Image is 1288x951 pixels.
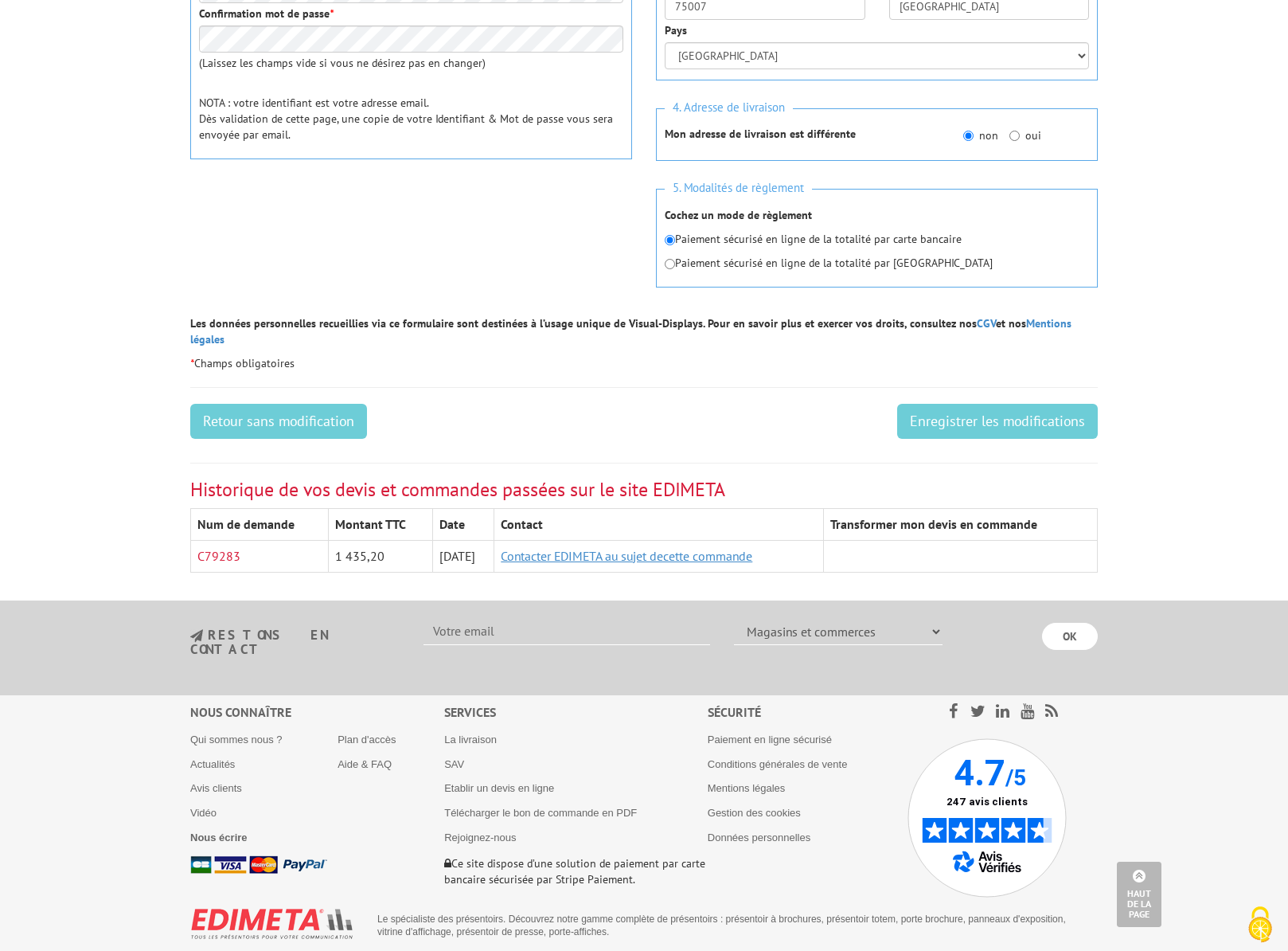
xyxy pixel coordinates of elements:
[190,703,444,722] div: Nous connaître
[190,629,203,643] img: newsletter.jpg
[444,758,464,770] a: SAV
[199,6,334,22] label: Confirmation mot de passe
[1042,623,1098,650] input: OK
[190,316,1071,346] strong: Les données personnelles recueillies via ce formulaire sont destinées à l’usage unique de Visual-...
[328,540,433,572] td: 1 435,20
[199,55,623,71] p: (Laissez les champs vide si vous ne désirez pas en changer)
[708,832,810,843] a: Données personnelles
[1117,862,1161,927] a: Haut de la page
[1009,127,1041,143] label: oui
[328,509,433,541] th: Montant TTC
[197,548,240,564] a: C79283
[338,758,392,770] a: Aide & FAQ
[977,316,996,331] a: CGV
[665,178,812,199] span: 5. Modalités de règlement
[190,479,1098,500] h3: Historique de vos devis et commandes passées sur le site EDIMETA
[1240,905,1280,945] img: Cookies (fenêtre modale)
[190,316,1071,346] a: Mentions légales
[444,832,516,843] a: Rejoignez-nous
[708,782,786,794] a: Mentions légales
[963,131,974,141] input: non
[190,832,248,843] a: Nous écrire
[494,509,824,541] th: Contact
[897,404,1098,439] input: Enregistrer les modifications
[433,509,494,541] th: Date
[190,187,432,249] iframe: reCAPTCHA
[665,208,812,222] strong: Cochez un mode de règlement
[907,738,1067,898] img: Avis Vérifiés - 4.7 sur 5 - 247 avis clients
[1232,898,1288,951] button: Cookies (fenêtre modale)
[190,758,235,770] a: Actualités
[199,95,623,143] p: NOTA : votre identifiant est votre adresse email. Dès validation de cette page, une copie de votr...
[190,628,400,656] h3: restons en contact
[433,540,494,572] td: [DATE]
[444,782,554,794] a: Etablir un devis en ligne
[444,855,708,887] p: Ce site dispose d’une solution de paiement par carte bancaire sécurisée par Stripe Paiement.
[708,734,832,746] a: Paiement en ligne sécurisé
[665,231,1089,247] p: Paiement sécurisé en ligne de la totalité par carte bancaire
[665,255,1089,271] p: Paiement sécurisé en ligne de la totalité par [GEOGRAPHIC_DATA]
[191,509,329,541] th: Num de demande
[708,758,848,770] a: Conditions générales de vente
[377,913,1086,938] p: Le spécialiste des présentoirs. Découvrez notre gamme complète de présentoirs : présentoir à broc...
[963,127,998,143] label: non
[190,355,1098,371] p: Champs obligatoires
[665,97,793,119] span: 4. Adresse de livraison
[190,782,242,794] a: Avis clients
[665,22,687,38] label: Pays
[708,703,907,722] div: Sécurité
[190,807,217,819] a: Vidéo
[1009,131,1020,141] input: oui
[190,404,367,439] a: Retour sans modification
[190,734,283,746] a: Qui sommes nous ?
[338,734,396,746] a: Plan d'accès
[423,618,710,645] input: Votre email
[665,127,856,141] strong: Mon adresse de livraison est différente
[501,548,752,564] a: Contacter EDIMETA au sujet decette commande
[708,807,801,819] a: Gestion des cookies
[444,807,637,819] a: Télécharger le bon de commande en PDF
[444,734,497,746] a: La livraison
[823,509,1097,541] th: Transformer mon devis en commande
[444,703,708,722] div: Services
